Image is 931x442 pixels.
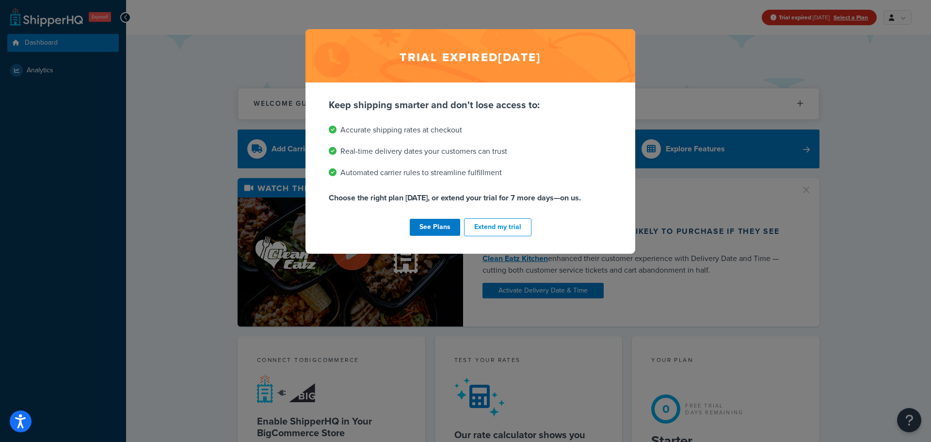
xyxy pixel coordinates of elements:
[329,123,612,137] li: Accurate shipping rates at checkout
[329,191,612,205] p: Choose the right plan [DATE], or extend your trial for 7 more days—on us.
[464,218,531,236] button: Extend my trial
[329,166,612,180] li: Automated carrier rules to streamline fulfillment
[410,219,460,236] a: See Plans
[329,98,612,112] p: Keep shipping smarter and don't lose access to:
[305,29,635,82] h2: Trial expired [DATE]
[329,145,612,158] li: Real-time delivery dates your customers can trust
